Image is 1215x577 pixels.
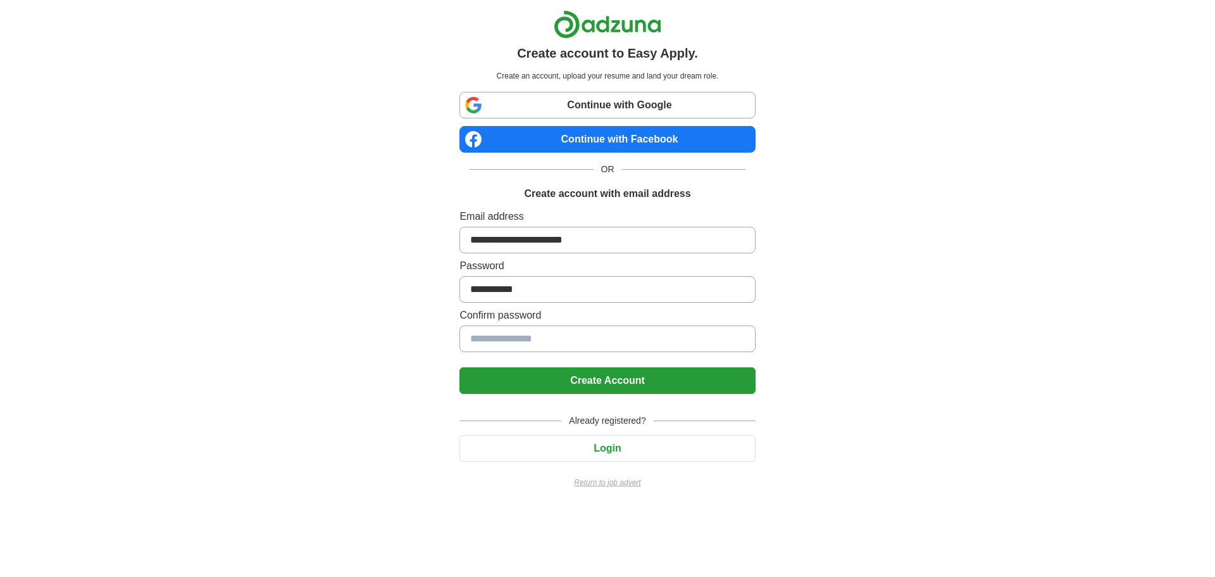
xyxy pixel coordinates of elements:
[459,477,755,488] a: Return to job advert
[459,435,755,462] button: Login
[459,92,755,118] a: Continue with Google
[524,186,690,201] h1: Create account with email address
[459,209,755,224] label: Email address
[459,308,755,323] label: Confirm password
[459,443,755,453] a: Login
[561,414,653,428] span: Already registered?
[554,10,661,39] img: Adzuna logo
[462,70,752,82] p: Create an account, upload your resume and land your dream role.
[459,126,755,153] a: Continue with Facebook
[517,44,698,63] h1: Create account to Easy Apply.
[459,258,755,274] label: Password
[594,163,622,176] span: OR
[459,367,755,394] button: Create Account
